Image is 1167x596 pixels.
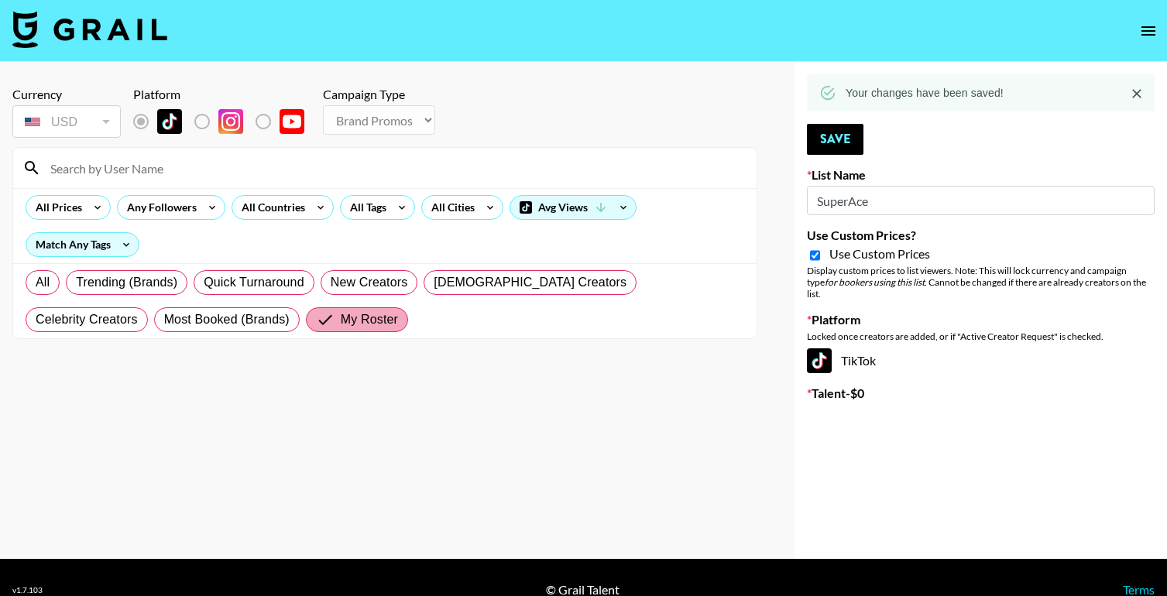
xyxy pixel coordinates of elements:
[331,273,408,292] span: New Creators
[1133,15,1164,46] button: open drawer
[341,196,390,219] div: All Tags
[15,108,118,135] div: USD
[807,228,1155,243] label: Use Custom Prices?
[846,79,1004,107] div: Your changes have been saved!
[807,348,1155,373] div: TikTok
[41,156,747,180] input: Search by User Name
[825,276,925,288] em: for bookers using this list
[157,109,182,134] img: TikTok
[807,385,1155,401] label: Talent - $ 0
[76,273,177,292] span: Trending (Brands)
[807,265,1155,300] div: Display custom prices to list viewers. Note: This will lock currency and campaign type . Cannot b...
[1125,82,1148,105] button: Close
[36,273,50,292] span: All
[26,233,139,256] div: Match Any Tags
[807,312,1155,327] label: Platform
[118,196,200,219] div: Any Followers
[829,246,930,262] span: Use Custom Prices
[280,109,304,134] img: YouTube
[133,105,317,138] div: List locked to TikTok.
[807,124,863,155] button: Save
[204,273,304,292] span: Quick Turnaround
[12,87,121,102] div: Currency
[422,196,478,219] div: All Cities
[807,167,1155,183] label: List Name
[36,310,138,329] span: Celebrity Creators
[12,102,121,141] div: Currency is locked to USD
[323,87,435,102] div: Campaign Type
[434,273,626,292] span: [DEMOGRAPHIC_DATA] Creators
[26,196,85,219] div: All Prices
[164,310,290,329] span: Most Booked (Brands)
[510,196,636,219] div: Avg Views
[807,348,832,373] img: TikTok
[218,109,243,134] img: Instagram
[341,310,398,329] span: My Roster
[232,196,308,219] div: All Countries
[807,331,1155,342] div: Locked once creators are added, or if "Active Creator Request" is checked.
[12,11,167,48] img: Grail Talent
[12,585,43,595] div: v 1.7.103
[133,87,317,102] div: Platform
